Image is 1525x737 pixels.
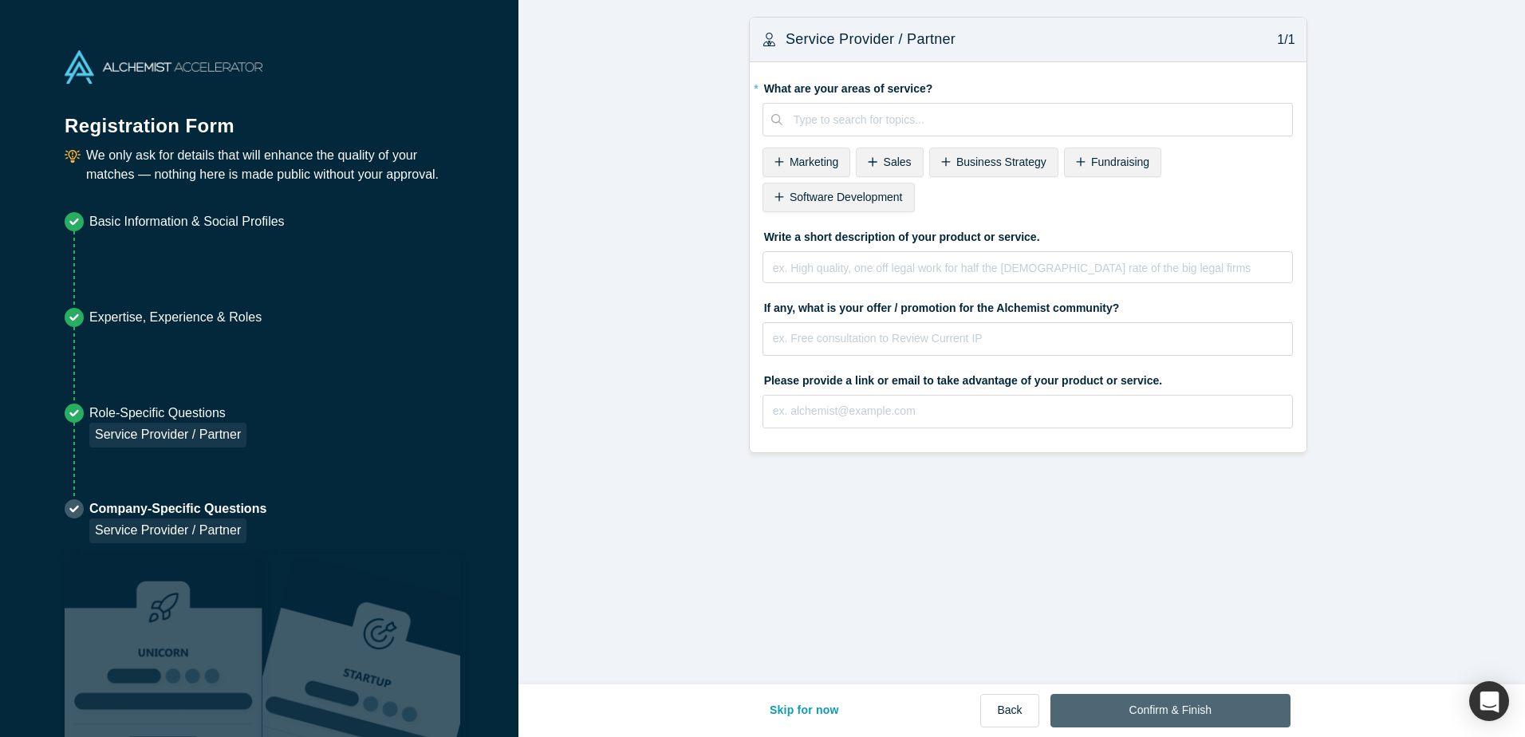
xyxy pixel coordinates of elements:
div: Service Provider / Partner [89,518,246,543]
input: ex. alchemist@example.com [762,395,1294,428]
p: 1/1 [1269,30,1295,49]
div: Business Strategy [929,148,1058,177]
span: Business Strategy [956,156,1046,168]
button: Skip for now [753,694,856,727]
div: Sales [856,148,923,177]
h1: Registration Form [65,95,454,140]
p: We only ask for details that will enhance the quality of your matches — nothing here is made publ... [86,146,454,184]
div: rdw-editor [774,257,1283,289]
input: ex. Free consultation to Review Current IP [762,322,1294,356]
span: Marketing [790,156,838,168]
span: Software Development [790,191,903,203]
button: Confirm & Finish [1050,694,1291,727]
p: Role-Specific Questions [89,404,246,423]
img: Alchemist Accelerator Logo [65,50,262,84]
p: Company-Specific Questions [89,499,266,518]
span: Sales [884,156,912,168]
div: Fundraising [1064,148,1161,177]
div: Service Provider / Partner [89,423,246,447]
div: Marketing [762,148,851,177]
h3: Service Provider / Partner [786,29,956,50]
div: Software Development [762,183,915,212]
label: What are your areas of service? [762,75,1294,97]
button: Back [980,694,1038,727]
p: Basic Information & Social Profiles [89,212,285,231]
label: Please provide a link or email to take advantage of your product or service. [762,367,1294,389]
label: Write a short description of your product or service. [762,223,1294,246]
span: Fundraising [1091,156,1149,168]
p: Expertise, Experience & Roles [89,308,262,327]
div: rdw-wrapper [762,251,1294,283]
label: If any, what is your offer / promotion for the Alchemist community? [762,294,1294,317]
